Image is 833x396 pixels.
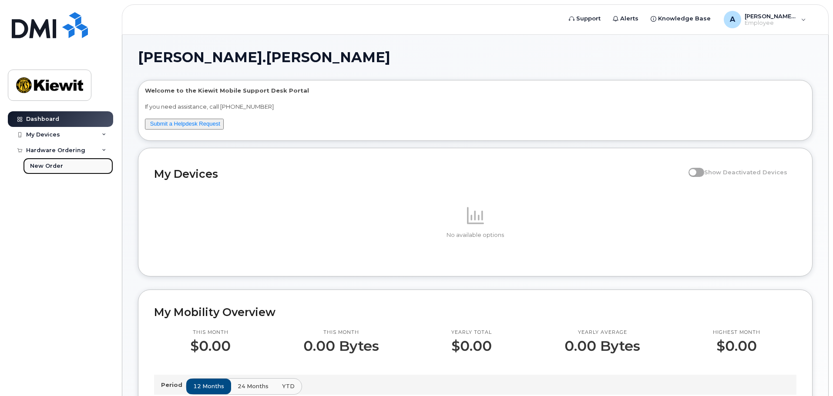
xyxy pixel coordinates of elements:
[564,338,640,354] p: 0.00 Bytes
[145,87,806,95] p: Welcome to the Kiewit Mobile Support Desk Portal
[713,329,760,336] p: Highest month
[145,103,806,111] p: If you need assistance, call [PHONE_NUMBER]
[564,329,640,336] p: Yearly average
[150,120,220,127] a: Submit a Helpdesk Request
[303,329,379,336] p: This month
[282,382,295,390] span: YTD
[190,329,231,336] p: This month
[303,338,379,354] p: 0.00 Bytes
[154,231,796,239] p: No available options
[161,381,186,389] p: Period
[451,329,492,336] p: Yearly total
[713,338,760,354] p: $0.00
[154,167,684,180] h2: My Devices
[689,164,695,171] input: Show Deactivated Devices
[704,169,787,176] span: Show Deactivated Devices
[238,382,269,390] span: 24 months
[145,119,224,130] button: Submit a Helpdesk Request
[138,51,390,64] span: [PERSON_NAME].[PERSON_NAME]
[154,306,796,319] h2: My Mobility Overview
[190,338,231,354] p: $0.00
[795,358,826,389] iframe: Messenger Launcher
[451,338,492,354] p: $0.00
